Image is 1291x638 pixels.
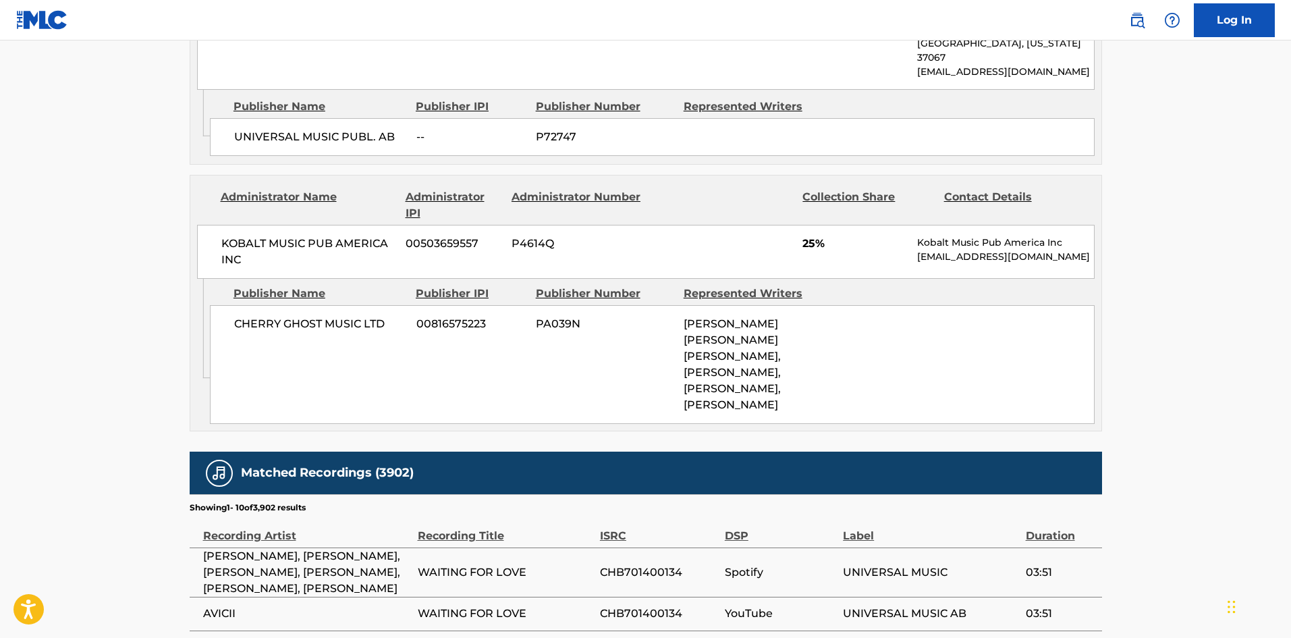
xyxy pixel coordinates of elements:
p: Kobalt Music Pub America Inc [917,236,1093,250]
div: Publisher Number [536,99,674,115]
span: YouTube [725,606,836,622]
div: Drag [1228,587,1236,627]
div: Publisher Name [234,99,406,115]
div: Recording Title [418,514,593,544]
p: [EMAIL_ADDRESS][DOMAIN_NAME] [917,250,1093,264]
span: P4614Q [512,236,642,252]
span: AVICII [203,606,411,622]
div: Administrator Name [221,189,395,221]
img: search [1129,12,1145,28]
span: -- [416,129,526,145]
span: WAITING FOR LOVE [418,564,593,581]
img: help [1164,12,1180,28]
span: PA039N [536,316,674,332]
span: P72747 [536,129,674,145]
span: Spotify [725,564,836,581]
span: WAITING FOR LOVE [418,606,593,622]
span: UNIVERSAL MUSIC AB [843,606,1018,622]
div: Administrator Number [512,189,642,221]
div: Publisher IPI [416,286,526,302]
a: Public Search [1124,7,1151,34]
div: Help [1159,7,1186,34]
span: KOBALT MUSIC PUB AMERICA INC [221,236,396,268]
span: [PERSON_NAME], [PERSON_NAME], [PERSON_NAME], [PERSON_NAME], [PERSON_NAME], [PERSON_NAME] [203,548,411,597]
div: Represented Writers [684,286,821,302]
div: Administrator IPI [406,189,501,221]
span: CHB701400134 [600,564,718,581]
p: Showing 1 - 10 of 3,902 results [190,502,306,514]
span: UNIVERSAL MUSIC PUBL. AB [234,129,406,145]
div: Represented Writers [684,99,821,115]
iframe: Chat Widget [1224,573,1291,638]
div: Collection Share [802,189,933,221]
p: [EMAIL_ADDRESS][DOMAIN_NAME] [917,65,1093,79]
p: [GEOGRAPHIC_DATA], [US_STATE] 37067 [917,36,1093,65]
h5: Matched Recordings (3902) [241,465,414,481]
span: 00816575223 [416,316,526,332]
div: Recording Artist [203,514,411,544]
img: MLC Logo [16,10,68,30]
div: Publisher IPI [416,99,526,115]
div: Publisher Name [234,286,406,302]
div: ISRC [600,514,718,544]
span: 25% [802,236,907,252]
img: Matched Recordings [211,465,227,481]
span: 03:51 [1026,606,1095,622]
span: CHERRY GHOST MUSIC LTD [234,316,406,332]
div: DSP [725,514,836,544]
a: Log In [1194,3,1275,37]
div: Contact Details [944,189,1075,221]
div: Publisher Number [536,286,674,302]
span: UNIVERSAL MUSIC [843,564,1018,581]
span: [PERSON_NAME] [PERSON_NAME] [PERSON_NAME], [PERSON_NAME], [PERSON_NAME], [PERSON_NAME] [684,317,781,411]
span: CHB701400134 [600,606,718,622]
div: Label [843,514,1018,544]
span: 00503659557 [406,236,501,252]
div: Duration [1026,514,1095,544]
span: 03:51 [1026,564,1095,581]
